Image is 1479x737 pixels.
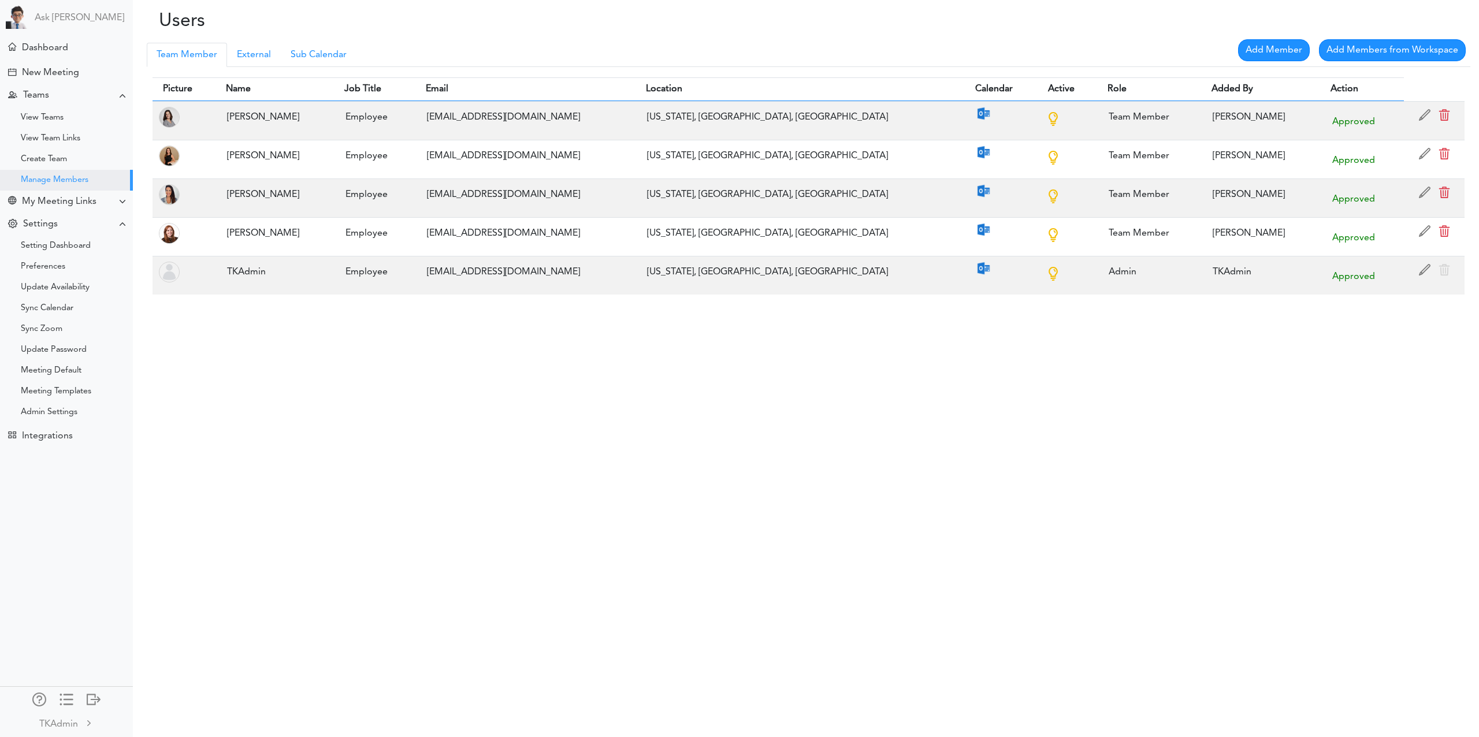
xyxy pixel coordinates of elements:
[159,107,180,128] img: Z
[340,145,410,167] div: Employee
[142,10,573,32] h2: Users
[976,184,991,198] img: outlook-calendar.png
[227,43,281,67] a: External
[1207,106,1314,129] div: [PERSON_NAME]
[159,223,180,244] img: 2Q==
[153,77,215,101] th: Picture
[221,184,329,206] div: [PERSON_NAME]
[21,157,67,162] div: Create Team
[1097,77,1202,101] th: Role
[1201,77,1320,101] th: Added By
[1416,148,1433,165] span: Edit Member Name/Title
[221,261,329,284] div: TKAdmin
[22,43,68,54] div: Dashboard
[421,222,630,245] div: [EMAIL_ADDRESS][DOMAIN_NAME]
[1326,225,1381,251] div: Approved
[641,106,959,129] div: [US_STATE], [GEOGRAPHIC_DATA], [GEOGRAPHIC_DATA]
[340,106,410,129] div: Employee
[1326,147,1381,174] div: Approved
[965,77,1038,101] th: Calendar
[641,184,959,206] div: [US_STATE], [GEOGRAPHIC_DATA], [GEOGRAPHIC_DATA]
[421,106,630,129] div: [EMAIL_ADDRESS][DOMAIN_NAME]
[1326,109,1381,135] div: Approved
[1436,187,1453,204] span: Remove User from Organization
[221,222,329,245] div: [PERSON_NAME]
[21,368,81,374] div: Meeting Default
[21,306,73,311] div: Sync Calendar
[1207,184,1314,206] div: [PERSON_NAME]
[1416,109,1433,126] span: Edit Member Name/Title
[1103,184,1196,206] div: Team Member
[1103,145,1196,167] div: Team Member
[1207,145,1314,167] div: [PERSON_NAME]
[1207,222,1314,245] div: [PERSON_NAME]
[23,219,58,230] div: Settings
[60,693,73,709] a: Change side menu
[334,77,415,101] th: Job Title
[1416,225,1433,243] span: Edit Member Name/Title
[159,262,180,282] img: user-off.png
[221,106,329,129] div: [PERSON_NAME]
[60,693,73,704] div: Show only icons
[8,43,16,51] div: Home
[421,145,630,167] div: [EMAIL_ADDRESS][DOMAIN_NAME]
[21,410,77,415] div: Admin Settings
[21,136,80,142] div: View Team Links
[1,710,132,736] a: TKAdmin
[21,115,64,121] div: View Teams
[147,43,227,67] a: Team Member
[1436,148,1453,165] span: Remove User from Organization
[8,196,16,207] div: Share Meeting Link
[1319,39,1466,61] a: Add Members from Workspace
[1416,187,1433,204] span: Edit Member Name/Title
[159,146,180,166] img: Z
[8,431,16,439] div: TEAMCAL AI Workflow Apps
[21,285,90,291] div: Update Availability
[340,222,410,245] div: Employee
[641,145,959,167] div: [US_STATE], [GEOGRAPHIC_DATA], [GEOGRAPHIC_DATA]
[32,693,46,704] div: Manage Members and Externals
[1207,261,1314,284] div: TKAdmin
[35,13,124,24] a: Ask [PERSON_NAME]
[281,43,356,67] a: Sub Calendar
[421,184,630,206] div: [EMAIL_ADDRESS][DOMAIN_NAME]
[21,389,91,394] div: Meeting Templates
[340,261,410,284] div: Employee
[1326,186,1381,213] div: Approved
[21,326,62,332] div: Sync Zoom
[22,196,96,207] div: My Meeting Links
[1103,222,1196,245] div: Team Member
[22,68,79,79] div: New Meeting
[22,431,73,442] div: Integrations
[1320,77,1404,101] th: Action
[21,177,88,183] div: Manage Members
[976,106,991,121] img: outlook-calendar.png
[1436,225,1453,243] span: Remove User from Organization
[1038,77,1097,101] th: Active
[1436,264,1453,281] span: Cannot Remove Admin from Organization
[221,145,329,167] div: [PERSON_NAME]
[6,6,29,29] img: Powered by TEAMCAL AI
[21,243,91,249] div: Setting Dashboard
[159,184,180,205] img: 9k=
[1326,263,1381,290] div: Approved
[215,77,335,101] th: Name
[1103,106,1196,129] div: Team Member
[636,77,965,101] th: Location
[23,90,49,101] div: Teams
[1416,264,1433,281] span: Edit Admin's Name/Title
[8,68,16,76] div: Creating Meeting
[421,261,630,284] div: [EMAIL_ADDRESS][DOMAIN_NAME]
[21,264,65,270] div: Preferences
[340,184,410,206] div: Employee
[976,261,991,276] img: outlook-calendar.png
[21,347,87,353] div: Update Password
[415,77,636,101] th: Email
[976,145,991,159] img: outlook-calendar.png
[641,222,959,245] div: [US_STATE], [GEOGRAPHIC_DATA], [GEOGRAPHIC_DATA]
[641,261,959,284] div: [US_STATE], [GEOGRAPHIC_DATA], [GEOGRAPHIC_DATA]
[39,717,78,731] div: TKAdmin
[8,219,17,230] div: Change Settings
[1103,261,1196,284] div: Admin
[87,693,101,704] div: Log out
